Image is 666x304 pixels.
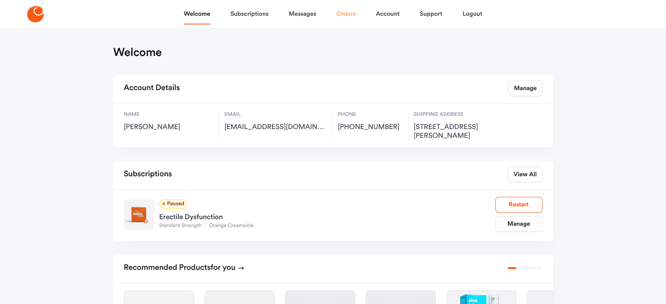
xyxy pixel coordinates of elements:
[124,123,214,132] span: [PERSON_NAME]
[508,80,543,96] a: Manage
[419,3,442,24] a: Support
[225,123,327,132] span: rip1202@gmail.com
[495,197,543,213] button: Restart
[414,123,508,140] span: 1202 Shelly Ave., Maumee, US, 43537
[159,209,495,230] a: Erectile DysfunctionStandard StrengthOrange Creamsicle
[225,111,327,119] span: Email
[184,3,210,24] a: Welcome
[124,167,172,182] h2: Subscriptions
[414,111,508,119] span: Shipping Address
[159,209,495,223] div: Erectile Dysfunction
[211,264,236,272] span: for you
[338,123,403,132] span: [PHONE_NUMBER]
[124,199,154,230] img: Standard Strength
[508,167,543,182] a: View All
[124,260,244,276] h2: Recommended Products
[338,111,403,119] span: Phone
[159,199,187,209] span: Paused
[376,3,399,24] a: Account
[124,80,180,96] h2: Account Details
[159,223,205,228] span: Standard Strength
[495,216,543,232] a: Manage
[289,3,316,24] a: Messages
[230,3,268,24] a: Subscriptions
[205,223,257,228] span: Orange Creamsicle
[336,3,356,24] a: Orders
[462,3,482,24] a: Logout
[124,111,214,119] span: Name
[113,45,162,59] h1: Welcome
